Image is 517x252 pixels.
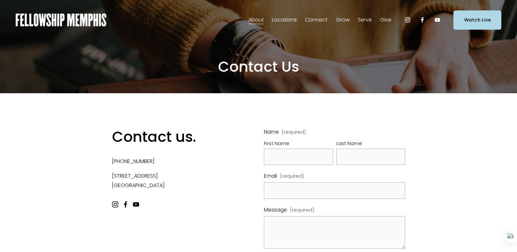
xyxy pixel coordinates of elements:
[122,201,129,208] a: Facebook
[112,127,228,146] h2: Contact us.
[112,57,405,76] h2: Contact Us
[112,171,228,190] p: [STREET_ADDRESS] [GEOGRAPHIC_DATA]
[453,10,501,30] a: Watch Live
[248,15,264,25] span: About
[264,171,277,181] span: Email
[290,206,314,215] span: (required)
[16,13,107,26] img: Fellowship Memphis
[133,201,139,208] a: YouTube
[282,130,306,134] span: (required)
[358,15,372,25] span: Serve
[434,17,441,23] a: YouTube
[358,15,372,25] a: folder dropdown
[336,15,350,25] span: Grow
[264,140,333,149] div: First Name
[336,15,350,25] a: folder dropdown
[264,205,287,215] span: Message
[248,15,264,25] a: folder dropdown
[305,15,327,25] span: Connect
[272,15,297,25] a: folder dropdown
[419,17,426,23] a: Facebook
[404,17,411,23] a: Instagram
[264,127,279,137] span: Name
[305,15,327,25] a: folder dropdown
[280,172,304,181] span: (required)
[336,140,405,149] div: Last Name
[112,201,118,208] a: Instagram
[380,15,391,25] span: Give
[380,15,391,25] a: folder dropdown
[272,15,297,25] span: Locations
[112,157,228,166] p: [PHONE_NUMBER]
